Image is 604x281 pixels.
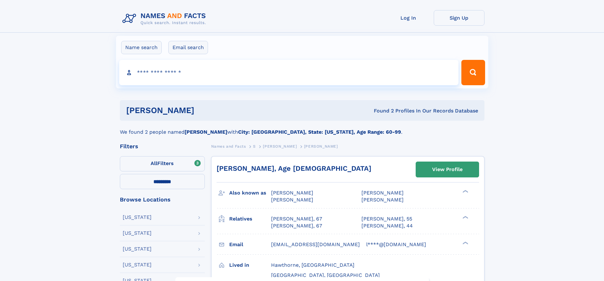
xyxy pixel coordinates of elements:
[263,144,297,149] span: [PERSON_NAME]
[461,189,469,194] div: ❯
[461,241,469,245] div: ❯
[126,106,284,114] h1: [PERSON_NAME]
[271,197,313,203] span: [PERSON_NAME]
[253,144,256,149] span: S
[263,142,297,150] a: [PERSON_NAME]
[461,60,485,85] button: Search Button
[217,164,371,172] a: [PERSON_NAME], Age [DEMOGRAPHIC_DATA]
[123,246,152,252] div: [US_STATE]
[271,241,360,247] span: [EMAIL_ADDRESS][DOMAIN_NAME]
[434,10,484,26] a: Sign Up
[120,10,211,27] img: Logo Names and Facts
[229,188,271,198] h3: Also known as
[229,239,271,250] h3: Email
[211,142,246,150] a: Names and Facts
[361,190,404,196] span: [PERSON_NAME]
[271,222,322,229] a: [PERSON_NAME], 67
[151,160,157,166] span: All
[119,60,459,85] input: search input
[432,162,463,177] div: View Profile
[304,144,338,149] span: [PERSON_NAME]
[229,214,271,224] h3: Relatives
[271,190,313,196] span: [PERSON_NAME]
[461,215,469,219] div: ❯
[238,129,401,135] b: City: [GEOGRAPHIC_DATA], State: [US_STATE], Age Range: 60-99
[253,142,256,150] a: S
[383,10,434,26] a: Log In
[123,231,152,236] div: [US_STATE]
[185,129,227,135] b: [PERSON_NAME]
[229,260,271,271] h3: Lived in
[361,215,412,222] a: [PERSON_NAME], 55
[271,262,354,268] span: Hawthorne, [GEOGRAPHIC_DATA]
[120,197,205,202] div: Browse Locations
[271,272,380,278] span: [GEOGRAPHIC_DATA], [GEOGRAPHIC_DATA]
[168,41,208,54] label: Email search
[120,121,484,136] div: We found 2 people named with .
[123,262,152,267] div: [US_STATE]
[361,197,404,203] span: [PERSON_NAME]
[361,222,413,229] a: [PERSON_NAME], 44
[416,162,479,177] a: View Profile
[120,156,205,171] label: Filters
[123,215,152,220] div: [US_STATE]
[120,144,205,149] div: Filters
[271,215,322,222] a: [PERSON_NAME], 67
[121,41,162,54] label: Name search
[284,107,478,114] div: Found 2 Profiles In Our Records Database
